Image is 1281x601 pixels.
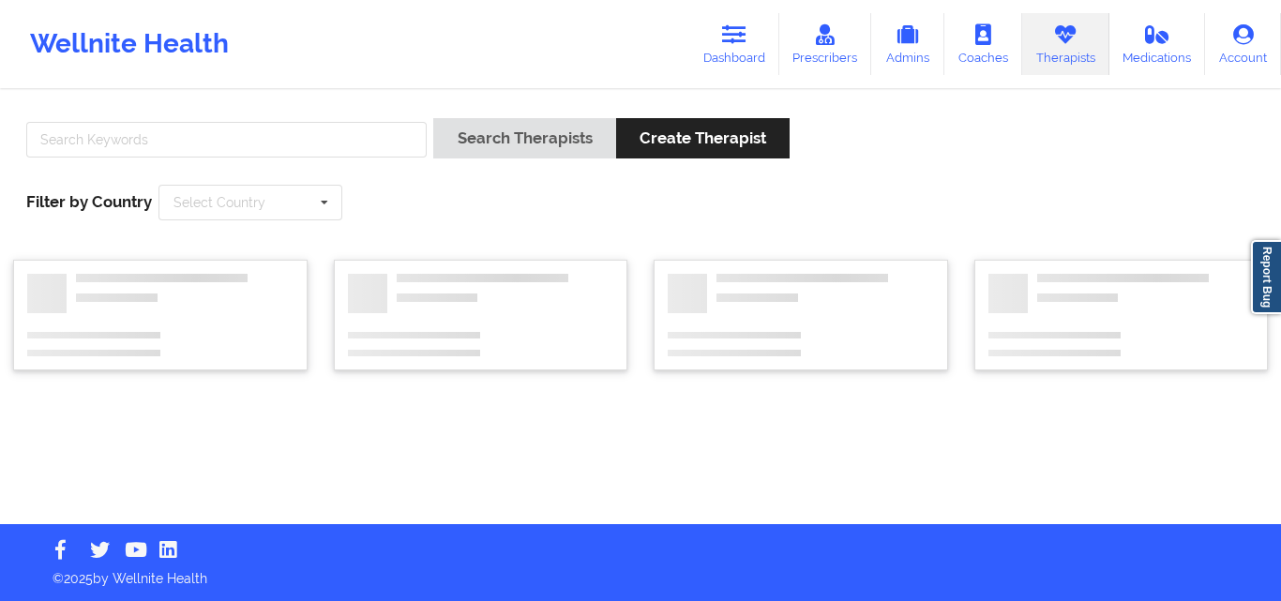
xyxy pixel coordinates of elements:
a: Admins [871,13,944,75]
a: Prescribers [779,13,872,75]
a: Report Bug [1251,240,1281,314]
button: Search Therapists [433,118,615,158]
a: Medications [1109,13,1206,75]
button: Create Therapist [616,118,790,158]
a: Therapists [1022,13,1109,75]
input: Search Keywords [26,122,427,158]
a: Account [1205,13,1281,75]
a: Dashboard [689,13,779,75]
div: Select Country [173,196,265,209]
a: Coaches [944,13,1022,75]
span: Filter by Country [26,192,152,211]
p: © 2025 by Wellnite Health [39,556,1242,588]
